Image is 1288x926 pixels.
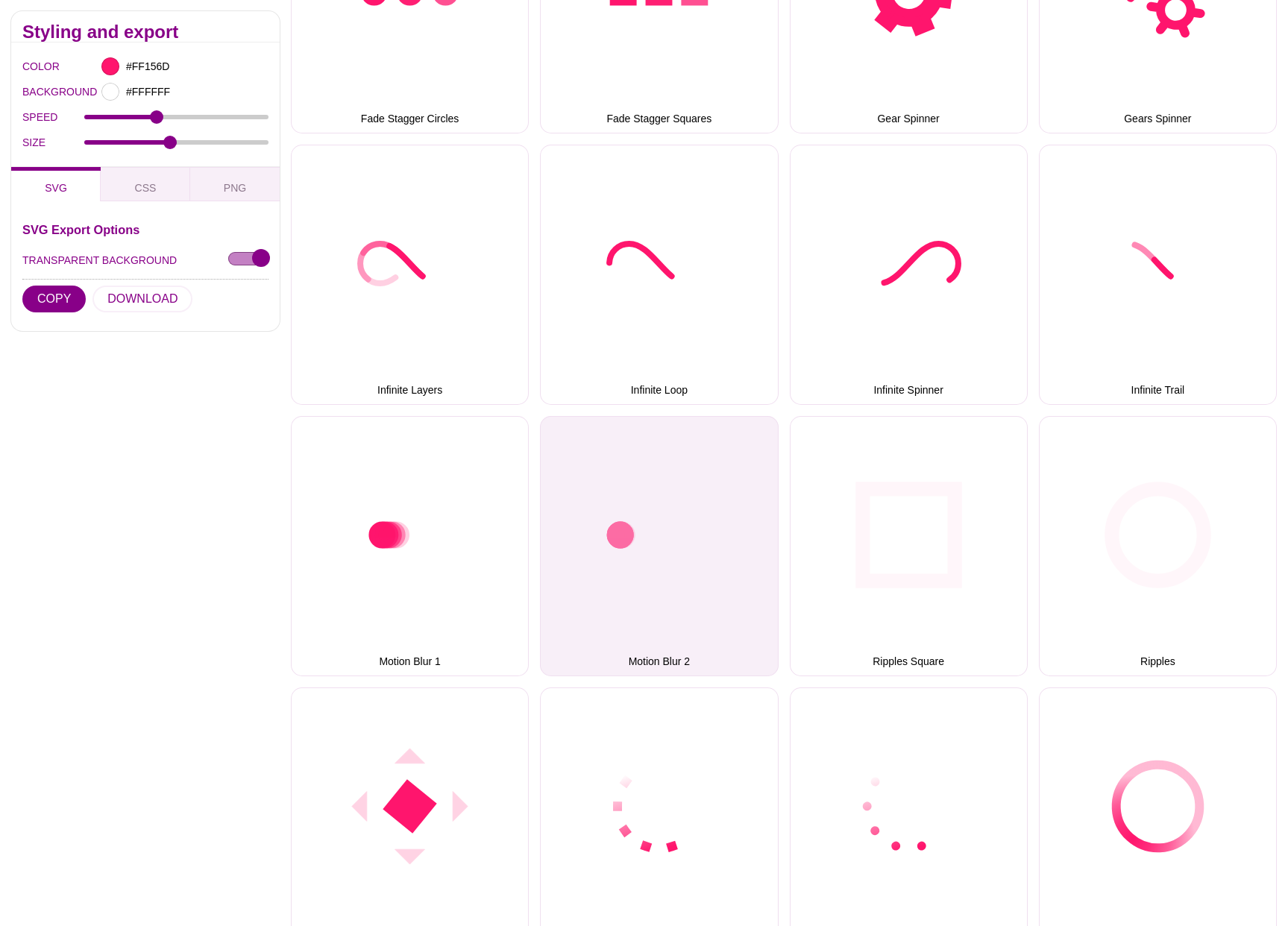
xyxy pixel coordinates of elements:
h3: SVG Export Options [22,223,268,235]
button: Motion Blur 2 [540,416,778,676]
button: Ripples Square [790,416,1028,676]
span: CSS [135,181,157,193]
button: COPY [22,285,86,312]
button: Infinite Loop [540,145,778,405]
h2: Styling and export [22,26,268,38]
span: PNG [224,181,246,193]
button: CSS [101,166,190,201]
label: COLOR [22,57,41,76]
button: DOWNLOAD [92,285,192,312]
button: Ripples [1039,416,1277,676]
label: SPEED [22,107,84,127]
button: Motion Blur 1 [291,416,529,676]
button: Infinite Layers [291,145,529,405]
label: TRANSPARENT BACKGROUND [22,250,177,269]
button: Infinite Spinner [790,145,1028,405]
button: PNG [190,166,280,201]
label: SIZE [22,132,84,151]
button: Infinite Trail [1039,145,1277,405]
label: BACKGROUND [22,82,41,101]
